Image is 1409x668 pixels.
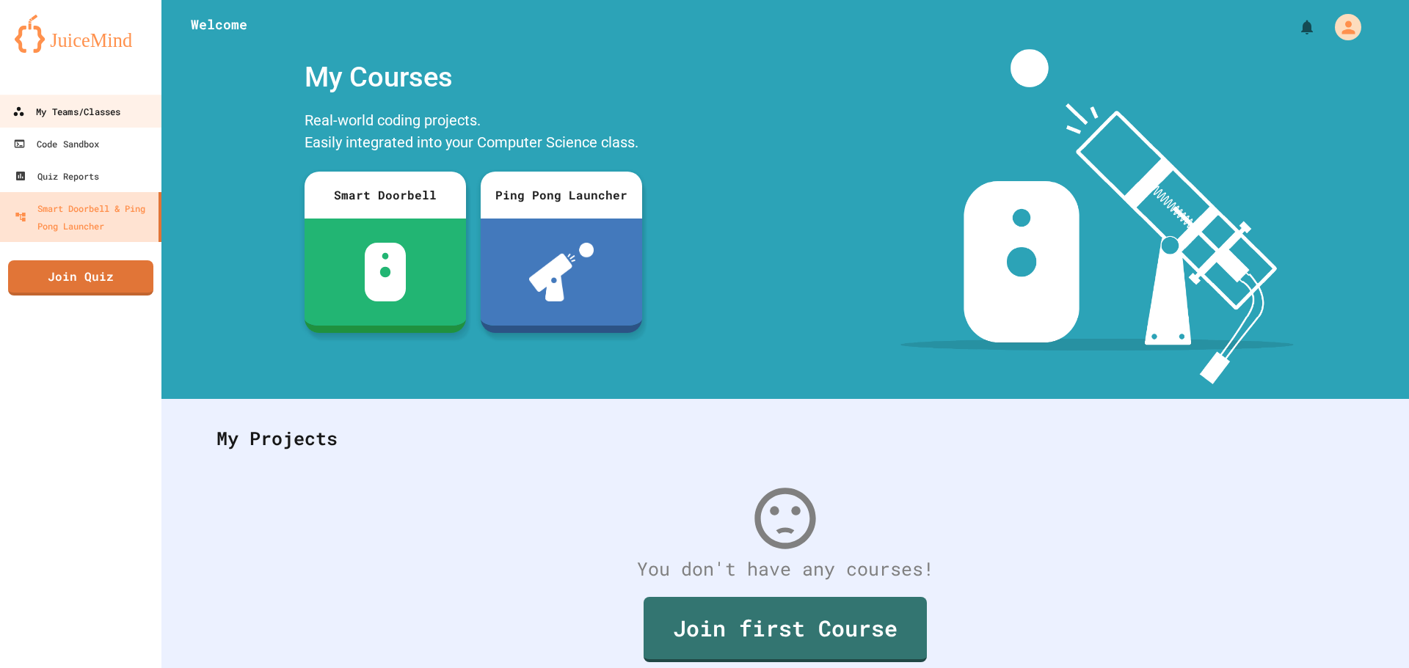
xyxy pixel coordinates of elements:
img: ppl-with-ball.png [529,243,594,301]
img: logo-orange.svg [15,15,147,53]
div: Code Sandbox [13,135,99,153]
div: My Teams/Classes [12,103,120,121]
div: Quiz Reports [15,167,99,185]
div: Real-world coding projects. Easily integrated into your Computer Science class. [297,106,649,161]
div: My Projects [202,410,1369,467]
img: sdb-white.svg [365,243,407,301]
div: My Courses [297,49,649,106]
a: Join first Course [644,597,927,662]
div: Smart Doorbell & Ping Pong Launcher [15,199,153,235]
div: Ping Pong Launcher [481,172,642,219]
div: You don't have any courses! [202,555,1369,583]
img: banner-image-my-projects.png [900,49,1294,384]
div: Smart Doorbell [305,172,466,219]
a: Join Quiz [8,260,153,296]
div: My Notifications [1271,15,1319,40]
div: My Account [1319,10,1365,44]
